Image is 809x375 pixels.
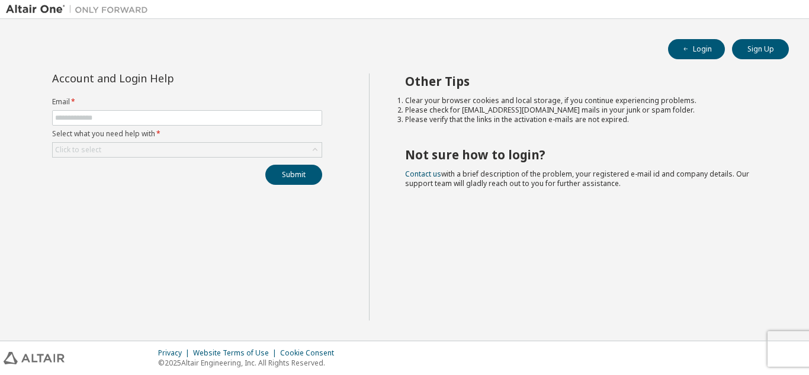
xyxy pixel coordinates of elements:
[405,115,768,124] li: Please verify that the links in the activation e-mails are not expired.
[265,165,322,185] button: Submit
[405,96,768,105] li: Clear your browser cookies and local storage, if you continue experiencing problems.
[6,4,154,15] img: Altair One
[405,147,768,162] h2: Not sure how to login?
[405,169,441,179] a: Contact us
[158,348,193,358] div: Privacy
[732,39,789,59] button: Sign Up
[53,143,322,157] div: Click to select
[668,39,725,59] button: Login
[52,73,268,83] div: Account and Login Help
[4,352,65,364] img: altair_logo.svg
[52,97,322,107] label: Email
[280,348,341,358] div: Cookie Consent
[405,169,749,188] span: with a brief description of the problem, your registered e-mail id and company details. Our suppo...
[193,348,280,358] div: Website Terms of Use
[405,105,768,115] li: Please check for [EMAIL_ADDRESS][DOMAIN_NAME] mails in your junk or spam folder.
[158,358,341,368] p: © 2025 Altair Engineering, Inc. All Rights Reserved.
[55,145,101,155] div: Click to select
[52,129,322,139] label: Select what you need help with
[405,73,768,89] h2: Other Tips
